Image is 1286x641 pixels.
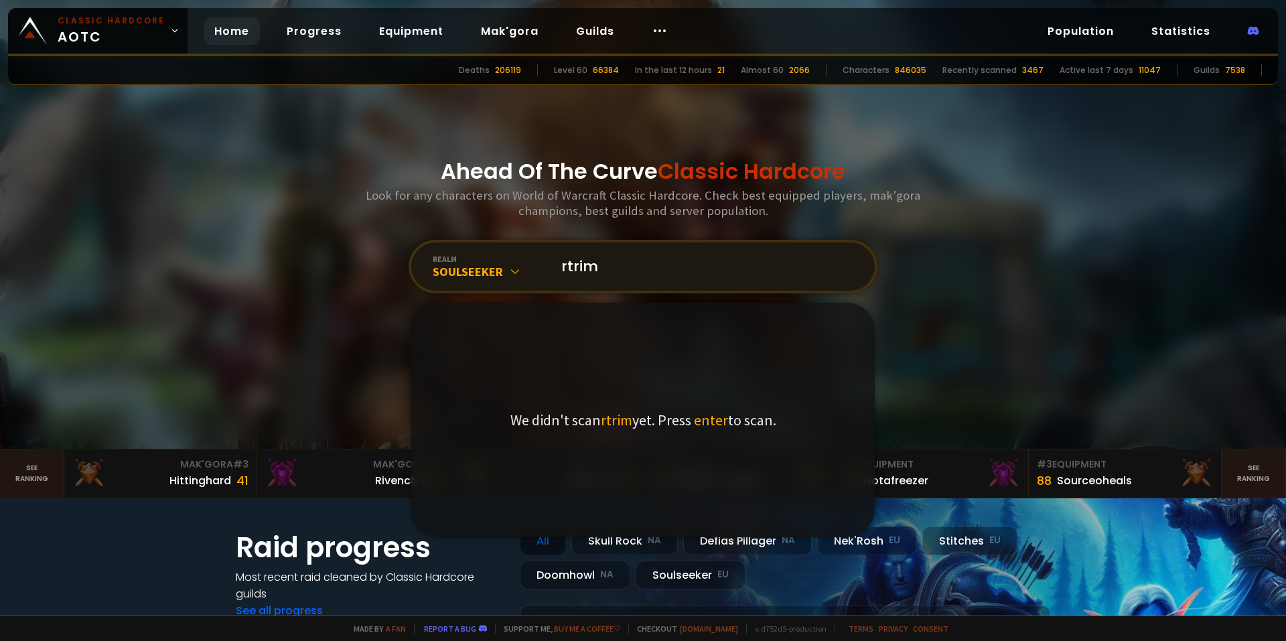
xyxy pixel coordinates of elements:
span: AOTC [58,15,165,47]
div: 7538 [1225,64,1245,76]
a: a month agozgpetri on godDefias Pillager8 /90 [520,606,1050,641]
div: 2066 [789,64,810,76]
a: Buy me a coffee [554,624,620,634]
input: Search a character... [553,242,859,291]
div: Doomhowl [520,561,630,589]
a: Report a bug [424,624,476,634]
h4: Most recent raid cleaned by Classic Hardcore guilds [236,569,504,602]
div: Recently scanned [942,64,1017,76]
div: Sourceoheals [1057,472,1132,489]
div: 66384 [593,64,619,76]
small: Classic Hardcore [58,15,165,27]
h1: Raid progress [236,526,504,569]
div: Deaths [459,64,490,76]
div: 21 [717,64,725,76]
span: Checkout [628,624,738,634]
div: Equipment [1037,457,1213,472]
small: EU [889,534,900,547]
a: Privacy [879,624,908,634]
div: Guilds [1194,64,1220,76]
div: Soulseeker [636,561,745,589]
span: rtrim [601,411,632,429]
h3: Look for any characters on World of Warcraft Classic Hardcore. Check best equipped players, mak'g... [360,188,926,218]
a: Population [1037,17,1125,45]
small: EU [989,534,1001,547]
a: Seeranking [1222,449,1286,498]
div: All [520,526,566,555]
span: Classic Hardcore [658,156,845,186]
a: Classic HardcoreAOTC [8,8,188,54]
div: Rivench [375,472,417,489]
span: v. d752d5 - production [746,624,827,634]
span: # 3 [1037,457,1052,471]
div: 41 [236,472,248,490]
a: [DOMAIN_NAME] [680,624,738,634]
div: 11047 [1139,64,1161,76]
div: Soulseeker [433,264,545,279]
a: Terms [849,624,873,634]
div: 206119 [495,64,521,76]
a: See all progress [236,603,323,618]
div: 846035 [895,64,926,76]
a: Guilds [565,17,625,45]
div: Defias Pillager [683,526,812,555]
a: Mak'gora [470,17,549,45]
p: We didn't scan yet. Press to scan. [510,411,776,429]
span: Made by [346,624,406,634]
a: Consent [913,624,948,634]
div: Active last 7 days [1060,64,1133,76]
a: a fan [386,624,406,634]
small: NA [600,568,614,581]
a: Statistics [1141,17,1221,45]
div: Mak'Gora [72,457,248,472]
div: Mak'Gora [265,457,441,472]
a: Equipment [368,17,454,45]
div: Hittinghard [169,472,231,489]
span: enter [694,411,728,429]
span: Support me, [495,624,620,634]
a: #3Equipment88Sourceoheals [1029,449,1222,498]
div: Almost 60 [741,64,784,76]
div: Skull Rock [571,526,678,555]
div: 3467 [1022,64,1044,76]
div: Level 60 [554,64,587,76]
div: Characters [843,64,889,76]
div: Stitches [922,526,1017,555]
a: Progress [276,17,352,45]
a: Mak'Gora#2Rivench100 [257,449,450,498]
div: Equipment [844,457,1020,472]
small: NA [782,534,795,547]
a: Home [204,17,260,45]
a: #2Equipment88Notafreezer [836,449,1029,498]
span: # 3 [233,457,248,471]
div: realm [433,254,545,264]
small: NA [648,534,661,547]
div: 88 [1037,472,1052,490]
h1: Ahead Of The Curve [441,155,845,188]
a: Mak'Gora#3Hittinghard41 [64,449,257,498]
div: In the last 12 hours [635,64,712,76]
small: EU [717,568,729,581]
div: Nek'Rosh [817,526,917,555]
div: Notafreezer [864,472,928,489]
